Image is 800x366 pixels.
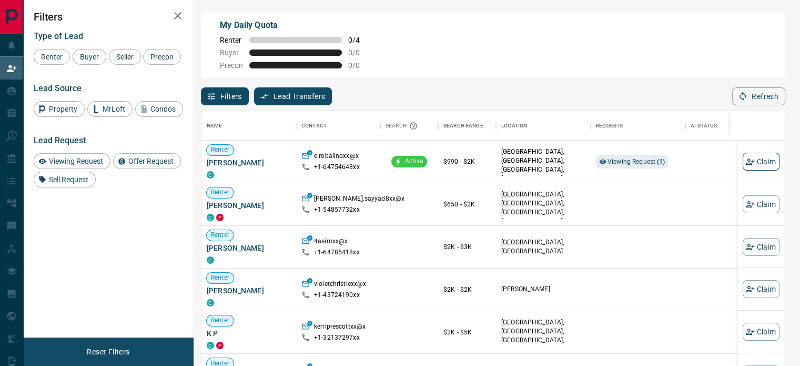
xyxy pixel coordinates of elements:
[691,111,717,141] div: AI Status
[207,299,214,306] div: condos.ca
[201,87,249,105] button: Filters
[207,200,291,211] span: [PERSON_NAME]
[443,285,491,294] p: $2K - $2K
[99,105,129,113] span: MrLoft
[743,195,779,213] button: Claim
[501,190,585,226] p: [GEOGRAPHIC_DATA], [GEOGRAPHIC_DATA], [GEOGRAPHIC_DATA], [GEOGRAPHIC_DATA]
[207,171,214,179] div: condos.ca
[314,333,360,342] p: +1- 32137297xx
[501,285,585,294] p: [PERSON_NAME]
[501,111,527,141] div: Location
[207,316,234,325] span: Renter
[732,87,785,105] button: Refresh
[216,214,224,221] div: property.ca
[207,111,222,141] div: Name
[34,101,85,117] div: Property
[34,11,183,23] h2: Filters
[76,53,103,61] span: Buyer
[596,111,623,141] div: Requests
[386,111,420,141] div: Search
[314,237,348,248] p: 4asimxx@x
[207,342,214,349] div: condos.ca
[207,214,214,221] div: condos.ca
[207,243,291,253] span: [PERSON_NAME]
[254,87,332,105] button: Lead Transfers
[743,323,779,341] button: Claim
[348,36,371,44] span: 0 / 4
[143,49,181,65] div: Precon
[743,153,779,171] button: Claim
[443,200,491,209] p: $650 - $2K
[37,53,66,61] span: Renter
[348,48,371,57] span: 0 / 0
[125,157,177,165] span: Offer Request
[607,158,665,165] span: Viewing Request
[314,205,360,214] p: +1- 54857732xx
[34,31,83,41] span: Type of Lead
[34,135,86,145] span: Lead Request
[34,153,110,169] div: Viewing Request
[743,238,779,256] button: Claim
[443,242,491,252] p: $2K - $3K
[314,248,360,257] p: +1- 64785418xx
[314,280,366,291] p: violetchristiexx@x
[34,172,96,187] div: Sell Request
[743,280,779,298] button: Claim
[34,49,70,65] div: Renter
[34,83,82,93] span: Lead Source
[596,155,669,169] div: Viewing Request (1)
[220,36,243,44] span: Renter
[401,157,427,166] span: Active
[348,61,371,70] span: 0 / 0
[314,152,359,163] p: e.robalinoxx@x
[113,153,181,169] div: Offer Request
[207,273,234,282] span: Renter
[207,145,234,154] span: Renter
[314,163,360,172] p: +1- 64754648xx
[87,101,133,117] div: MrLoft
[216,342,224,349] div: property.ca
[207,328,291,339] span: K P
[45,175,92,184] span: Sell Request
[591,111,685,141] div: Requests
[135,101,183,117] div: Condos
[147,105,179,113] span: Condos
[220,61,243,70] span: Precon
[314,291,360,300] p: +1- 43724190xx
[113,53,137,61] span: Seller
[207,256,214,264] div: condos.ca
[501,147,585,184] p: [GEOGRAPHIC_DATA], [GEOGRAPHIC_DATA], [GEOGRAPHIC_DATA], [GEOGRAPHIC_DATA]
[301,111,327,141] div: Contact
[147,53,177,61] span: Precon
[296,111,380,141] div: Contact
[443,111,483,141] div: Search Range
[314,194,404,205] p: [PERSON_NAME].sayyad8xx@x
[438,111,496,141] div: Search Range
[501,318,585,354] p: [GEOGRAPHIC_DATA], [GEOGRAPHIC_DATA], [GEOGRAPHIC_DATA], [GEOGRAPHIC_DATA]
[220,19,371,32] p: My Daily Quota
[314,322,366,333] p: kerriprescottxx@x
[207,188,234,197] span: Renter
[45,157,107,165] span: Viewing Request
[201,111,296,141] div: Name
[109,49,141,65] div: Seller
[73,49,106,65] div: Buyer
[496,111,591,141] div: Location
[207,231,234,240] span: Renter
[220,48,243,57] span: Buyer
[207,285,291,296] span: [PERSON_NAME]
[501,238,585,256] p: [GEOGRAPHIC_DATA], [GEOGRAPHIC_DATA]
[207,157,291,168] span: [PERSON_NAME]
[443,328,491,337] p: $2K - $5K
[45,105,81,113] span: Property
[80,343,136,361] button: Reset Filters
[657,158,665,165] strong: ( 1 )
[443,157,491,166] p: $990 - $2K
